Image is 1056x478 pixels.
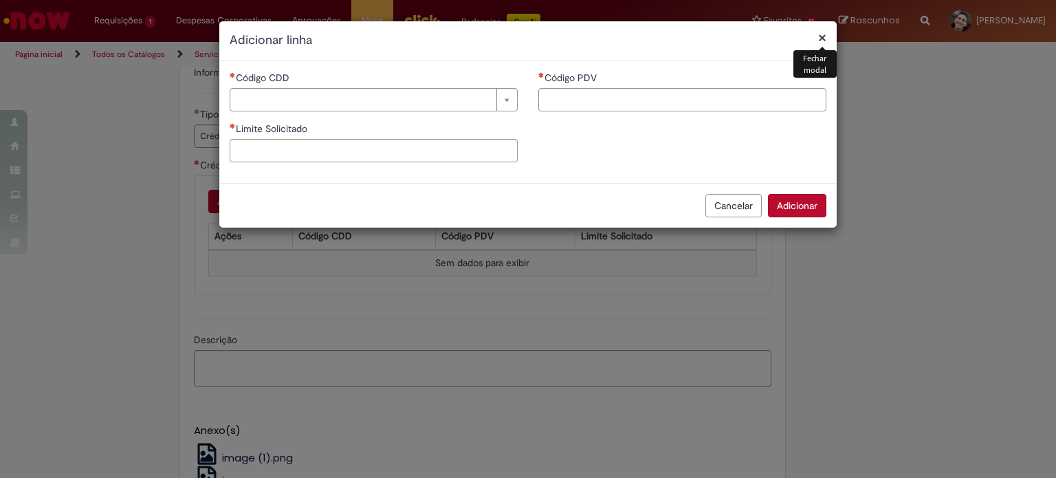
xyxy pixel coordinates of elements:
button: Adicionar [768,194,826,217]
div: Fechar modal [793,50,837,78]
span: Necessários [538,72,544,78]
span: Código PDV [544,72,599,84]
span: Necessários [230,123,236,129]
button: Fechar modal [818,30,826,45]
button: Cancelar [705,194,762,217]
input: Limite Solicitado [230,139,518,162]
span: Necessários [230,72,236,78]
a: Limpar campo Código CDD [230,88,518,111]
h2: Adicionar linha [230,32,826,50]
span: Limite Solicitado [236,122,310,135]
input: Código PDV [538,88,826,111]
span: Necessários - Código CDD [236,72,292,84]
